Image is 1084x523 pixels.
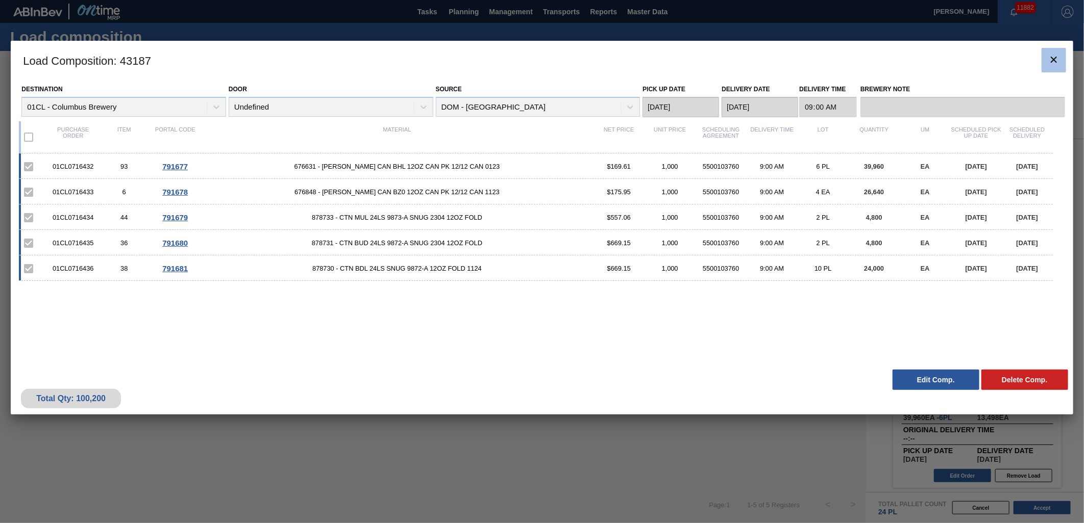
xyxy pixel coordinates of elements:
span: [DATE] [1017,188,1038,196]
div: 9:00 AM [747,214,798,221]
span: [DATE] [1017,265,1038,272]
label: Delivery Date [722,86,770,93]
button: Delete Comp. [981,370,1068,390]
span: 39,960 [864,163,884,170]
div: Scheduling Agreement [696,126,747,148]
input: mm/dd/yyyy [722,97,798,117]
span: EA [921,188,930,196]
label: Door [229,86,247,93]
span: [DATE] [1017,214,1038,221]
div: $669.15 [594,239,645,247]
div: UM [900,126,951,148]
div: 01CL0716434 [47,214,98,221]
span: 24,000 [864,265,884,272]
h3: Load Composition : 43187 [11,41,1073,80]
span: EA [921,163,930,170]
div: 5500103760 [696,188,747,196]
div: 9:00 AM [747,188,798,196]
div: 5500103760 [696,163,747,170]
div: 01CL0716435 [47,239,98,247]
span: [DATE] [1017,239,1038,247]
div: $669.15 [594,265,645,272]
span: [DATE] [966,214,987,221]
span: EA [921,239,930,247]
span: 4,800 [866,239,882,247]
div: 4 EA [798,188,849,196]
div: Go to Order [150,264,201,273]
input: mm/dd/yyyy [643,97,719,117]
div: 1,000 [645,188,696,196]
div: 01CL0716433 [47,188,98,196]
div: 38 [98,265,150,272]
div: Scheduled Delivery [1002,126,1053,148]
span: 676631 - CARR CAN BHL 12OZ CAN PK 12/12 CAN 0123 [201,163,594,170]
div: Delivery Time [747,126,798,148]
div: 2 PL [798,214,849,221]
div: 9:00 AM [747,265,798,272]
label: Brewery Note [860,82,1065,97]
div: 93 [98,163,150,170]
span: 878731 - CTN BUD 24LS 9872-A SNUG 2304 12OZ FOLD [201,239,594,247]
div: 9:00 AM [747,239,798,247]
div: 36 [98,239,150,247]
span: 676848 - CARR CAN BZ0 12OZ CAN PK 12/12 CAN 1123 [201,188,594,196]
div: 2 PL [798,239,849,247]
div: $175.95 [594,188,645,196]
div: 5500103760 [696,214,747,221]
div: 6 [98,188,150,196]
div: 01CL0716436 [47,265,98,272]
span: EA [921,265,930,272]
div: Unit Price [645,126,696,148]
div: Go to Order [150,239,201,247]
div: 9:00 AM [747,163,798,170]
label: Destination [21,86,62,93]
span: 878730 - CTN BDL 24LS SNUG 9872-A 12OZ FOLD 1124 [201,265,594,272]
label: Pick up Date [643,86,685,93]
span: 791678 [162,188,188,196]
div: $169.61 [594,163,645,170]
span: [DATE] [1017,163,1038,170]
div: Quantity [849,126,900,148]
div: 1,000 [645,214,696,221]
span: [DATE] [966,163,987,170]
div: Purchase order [47,126,98,148]
div: 6 PL [798,163,849,170]
span: [DATE] [966,188,987,196]
span: 26,640 [864,188,884,196]
div: 5500103760 [696,265,747,272]
div: Item [98,126,150,148]
span: 791681 [162,264,188,273]
div: 1,000 [645,239,696,247]
div: Go to Order [150,162,201,171]
div: 44 [98,214,150,221]
div: Net Price [594,126,645,148]
span: [DATE] [966,265,987,272]
span: 791677 [162,162,188,171]
div: Go to Order [150,188,201,196]
span: 791680 [162,239,188,247]
div: 1,000 [645,265,696,272]
span: EA [921,214,930,221]
div: Material [201,126,594,148]
span: [DATE] [966,239,987,247]
div: 1,000 [645,163,696,170]
div: Scheduled Pick up Date [951,126,1002,148]
span: 791679 [162,213,188,222]
div: Total Qty: 100,200 [29,394,113,403]
div: 01CL0716432 [47,163,98,170]
span: 4,800 [866,214,882,221]
div: $557.06 [594,214,645,221]
div: Go to Order [150,213,201,222]
div: Lot [798,126,849,148]
label: Source [436,86,462,93]
span: 878733 - CTN MUL 24LS 9873-A SNUG 2304 12OZ FOLD [201,214,594,221]
div: Portal code [150,126,201,148]
label: Delivery Time [799,82,857,97]
button: Edit Comp. [893,370,979,390]
div: 10 PL [798,265,849,272]
div: 5500103760 [696,239,747,247]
